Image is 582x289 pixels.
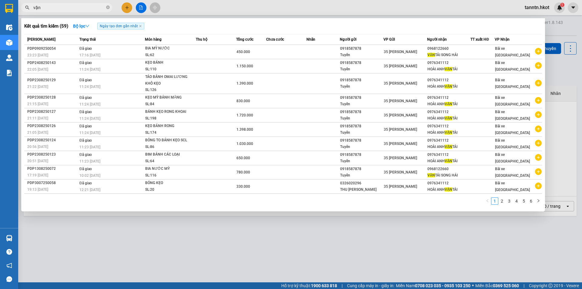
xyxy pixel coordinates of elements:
[495,138,530,149] span: Bãi xe [GEOGRAPHIC_DATA]
[340,180,383,187] div: 0326020296
[498,197,506,205] li: 2
[27,60,78,66] div: PDP2408250143
[427,37,447,42] span: Người nhận
[495,153,530,163] span: Bãi xe [GEOGRAPHIC_DATA]
[79,153,92,157] span: Đã giao
[25,5,29,10] span: search
[384,170,417,174] span: 35 [PERSON_NAME]
[145,109,191,115] div: BÁNH KẸO RONG KHOAI
[27,151,78,158] div: PDP2308250123
[27,94,78,101] div: PDP2308250128
[79,124,92,128] span: Đã giao
[79,67,100,72] span: 11:24 [DATE]
[27,109,78,115] div: PDP2308250127
[27,37,55,42] span: [PERSON_NAME]
[340,95,383,101] div: 0918587878
[495,96,530,106] span: Bãi xe [GEOGRAPHIC_DATA]
[5,4,13,13] img: logo-vxr
[384,184,417,189] span: 35 [PERSON_NAME]
[427,53,435,57] span: VẬN
[145,94,191,101] div: KẸO MỲ BÁNH MĂNG
[384,99,417,103] span: 35 [PERSON_NAME]
[427,123,470,129] div: 0976341112
[145,87,191,93] div: SL: 126
[340,60,383,66] div: 0918587878
[306,37,315,42] span: Nhãn
[484,197,491,205] button: left
[340,166,383,172] div: 0918587878
[384,81,417,86] span: 35 [PERSON_NAME]
[85,24,89,28] span: down
[513,198,520,204] a: 4
[513,197,520,205] li: 4
[340,187,383,193] div: THU [PERSON_NAME]
[196,37,207,42] span: Thu hộ
[6,276,12,282] span: message
[495,37,510,42] span: VP Nhận
[535,154,542,161] span: plus-circle
[145,158,191,165] div: SL: 64
[491,198,498,204] a: 1
[535,183,542,189] span: plus-circle
[445,84,452,89] span: VẬN
[340,144,383,150] div: Tuyển
[427,173,435,177] span: VẬN
[145,180,191,187] div: BỎNG KẸO
[145,166,191,172] div: BIA NƯỚC MỲ
[470,37,489,42] span: TT xuất HĐ
[535,168,542,175] span: plus-circle
[535,62,542,69] span: plus-circle
[535,140,542,146] span: plus-circle
[79,116,100,121] span: 11:24 [DATE]
[427,144,470,150] div: HOÀI ANH TẢI
[145,37,162,42] span: Món hàng
[384,64,417,68] span: 35 [PERSON_NAME]
[427,187,470,193] div: HOÀI ANH TẢI
[27,67,48,72] span: 22:05 [DATE]
[6,70,12,76] img: solution-icon
[340,37,356,42] span: Người gửi
[6,249,12,255] span: question-circle
[27,137,78,143] div: PDP2308250124
[528,198,534,204] a: 6
[79,145,100,149] span: 11:23 [DATE]
[535,111,542,118] span: plus-circle
[491,197,498,205] li: 1
[520,197,527,205] li: 5
[535,48,542,55] span: plus-circle
[495,181,530,192] span: Bãi xe [GEOGRAPHIC_DATA]
[236,50,250,54] span: 450.000
[6,55,12,61] img: warehouse-icon
[139,25,142,28] span: close
[236,170,250,174] span: 780.000
[145,45,191,52] div: BIA MỲ NƯỚC
[340,77,383,83] div: 0918587878
[535,197,542,205] li: Next Page
[427,115,470,122] div: HOÀI ANH TẢI
[495,167,530,178] span: Bãi xe [GEOGRAPHIC_DATA]
[33,4,105,11] input: Tìm tên, số ĐT hoặc mã đơn
[499,198,505,204] a: 2
[27,53,48,57] span: 23:23 [DATE]
[27,116,48,120] span: 21:11 [DATE]
[106,5,110,11] span: close-circle
[384,142,417,146] span: 35 [PERSON_NAME]
[145,52,191,59] div: SL: 62
[27,85,48,89] span: 21:22 [DATE]
[79,188,100,192] span: 12:21 [DATE]
[145,101,191,108] div: SL: 84
[27,180,78,186] div: PDP3007250058
[427,152,470,158] div: 0976341112
[427,158,470,164] div: HOÀI ANH TẢI
[236,127,253,132] span: 1.398.000
[6,263,12,268] span: notification
[384,113,417,117] span: 35 [PERSON_NAME]
[79,102,100,106] span: 11:24 [DATE]
[79,167,92,171] span: Đã giao
[445,187,452,192] span: VẬN
[27,159,48,163] span: 20:51 [DATE]
[6,235,12,241] img: warehouse-icon
[145,123,191,129] div: KẸO BÁNH RONG
[535,97,542,104] span: plus-circle
[79,173,100,178] span: 10:02 [DATE]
